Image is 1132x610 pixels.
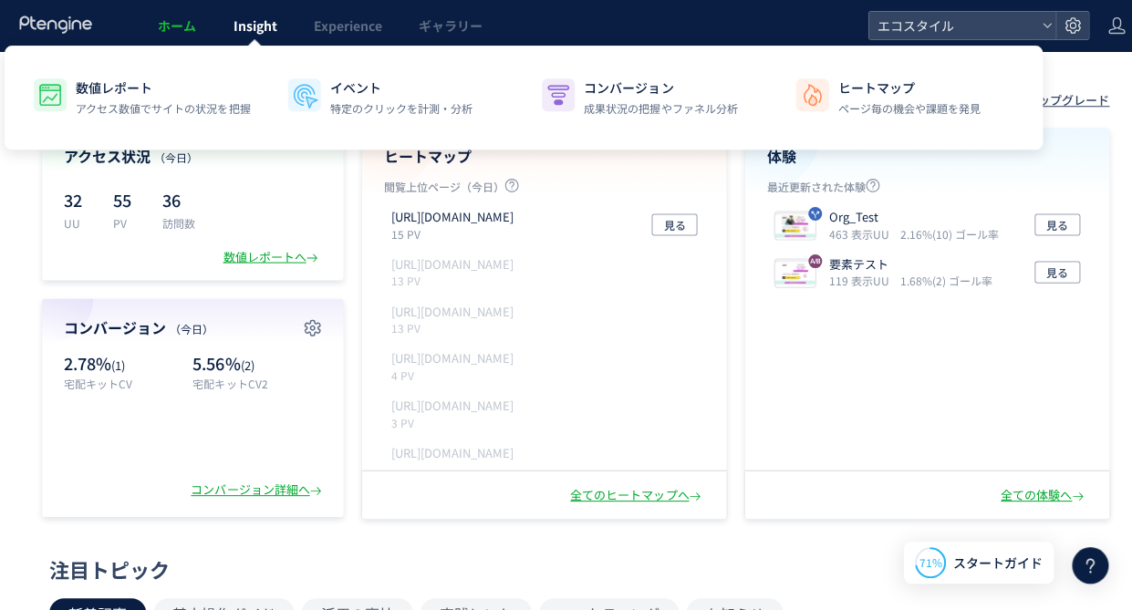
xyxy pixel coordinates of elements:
[999,486,1085,503] div: 全ての体験へ
[192,375,321,390] p: 宅配キットCV2
[64,146,321,167] h4: アクセス状況
[390,303,513,320] p: https://style-eco.com/takuhai-kaitori/moushikomi/wide_step1.php
[113,185,140,214] p: 55
[870,12,1033,39] span: エコスタイル
[158,16,196,35] span: ホーム
[898,225,997,241] i: 2.16%(10) ゴール率
[192,351,321,375] p: 5.56%
[329,100,472,117] p: 特定のクリックを計測・分析
[827,225,895,241] i: 463 表示UU
[390,319,520,335] p: 13 PV
[827,272,895,287] i: 119 表示UU
[390,225,520,241] p: 15 PV
[390,367,520,382] p: 4 PV
[313,16,381,35] span: Experience
[64,185,91,214] p: 32
[390,460,520,476] p: 2 PV
[1033,213,1078,235] button: 見る
[827,255,983,273] p: 要素テスト
[774,261,814,286] img: 5986e28366fe619623ba13da9d8a9ca91752888562465.jpeg
[583,100,736,117] p: 成果状況の把握やファネル分析
[191,481,325,498] div: コンバージョン詳細へ
[76,100,250,117] p: アクセス数値でサイトの状況を把握
[898,272,991,287] i: 1.68%(2) ゴール率
[1044,213,1066,235] span: 見る
[662,213,684,235] span: 見る
[170,320,213,336] span: （今日）
[390,208,513,225] p: https://style-eco.com/takuhai-kaitori/lp01
[113,214,140,230] p: PV
[1044,261,1066,283] span: 見る
[64,214,91,230] p: UU
[390,349,513,367] p: https://style-eco.com/takuhai-kaitori/moushikomi/narrow_step2.php
[390,444,513,461] p: https://style-eco.com/takuhai-kaitori/moushikomi/narrow_step4.php
[390,397,513,414] p: https://style-eco.com/takuhai-kaitori/moushikomi/narrow_step3.php
[64,351,183,375] p: 2.78%
[774,213,814,239] img: 09124264754c9580cbc6f7e4e81e712a1751423959640.jpeg
[569,486,703,503] div: 全てのヒートマップへ
[64,316,321,337] h4: コンバージョン
[233,16,276,35] span: Insight
[418,16,482,35] span: ギャラリー
[162,185,195,214] p: 36
[1024,92,1107,109] div: アップグレード
[1033,261,1078,283] button: 見る
[111,356,125,373] span: (1)
[951,553,1041,572] span: スタートガイド
[383,146,703,167] h4: ヒートマップ
[49,554,1091,583] div: 注目トピック
[390,255,513,273] p: https://style-eco.com/takuhai-kaitori/moushikomi/narrow_step1.php
[650,213,696,235] button: 見る
[827,208,990,225] p: Org_Test
[836,78,979,97] p: ヒートマップ
[76,78,250,97] p: 数値レポート
[329,78,472,97] p: イベント
[765,146,1085,167] h4: 体験
[390,272,520,287] p: 13 PV
[64,375,183,390] p: 宅配キットCV
[162,214,195,230] p: 訪問数
[765,178,1085,201] p: 最近更新された体験
[383,178,703,201] p: 閲覧上位ページ（今日）
[240,356,254,373] span: (2)
[918,553,940,569] span: 71%
[390,414,520,429] p: 3 PV
[836,100,979,117] p: ページ毎の機会や課題を発見
[583,78,736,97] p: コンバージョン
[154,150,198,165] span: （今日）
[223,248,321,265] div: 数値レポートへ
